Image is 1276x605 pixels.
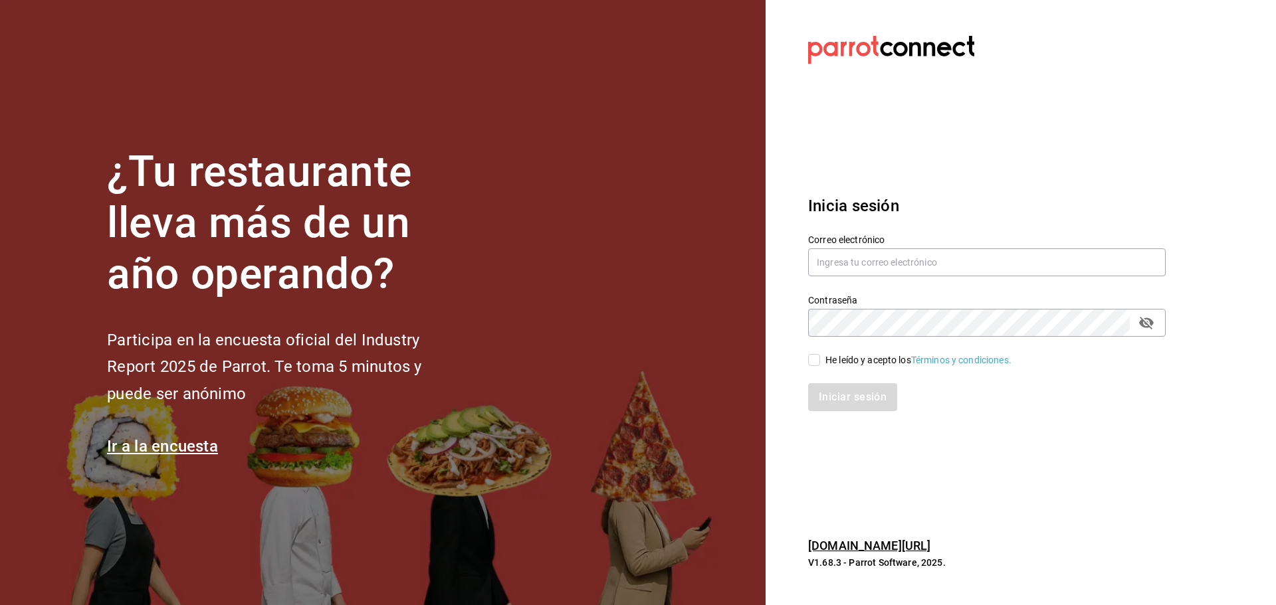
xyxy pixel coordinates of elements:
a: [DOMAIN_NAME][URL] [808,539,930,553]
label: Contraseña [808,296,1166,305]
button: passwordField [1135,311,1158,334]
h2: Participa en la encuesta oficial del Industry Report 2025 de Parrot. Te toma 5 minutos y puede se... [107,327,466,408]
label: Correo electrónico [808,235,1166,244]
p: V1.68.3 - Parrot Software, 2025. [808,556,1166,569]
h3: Inicia sesión [808,194,1166,218]
h1: ¿Tu restaurante lleva más de un año operando? [107,147,466,300]
a: Ir a la encuesta [107,437,218,456]
a: Términos y condiciones. [911,355,1011,365]
input: Ingresa tu correo electrónico [808,248,1166,276]
div: He leído y acepto los [825,353,1011,367]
